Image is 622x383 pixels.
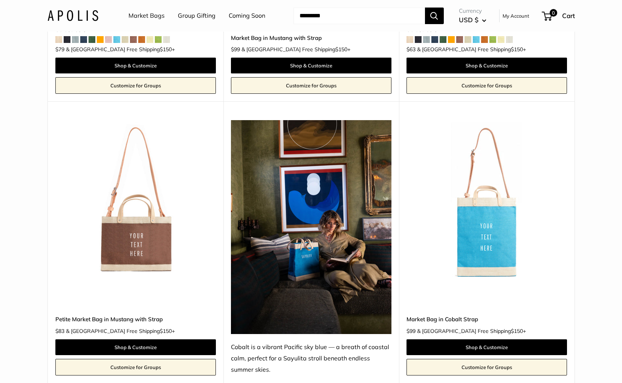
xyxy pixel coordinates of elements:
span: $150 [160,328,172,334]
span: 0 [549,9,557,17]
span: $99 [231,46,240,53]
span: & [GEOGRAPHIC_DATA] Free Shipping + [66,47,175,52]
span: USD $ [459,16,478,24]
span: & [GEOGRAPHIC_DATA] Free Shipping + [66,328,175,334]
span: Currency [459,6,486,16]
a: Customize for Groups [231,77,391,94]
a: 0 Cart [543,10,575,22]
iframe: Sign Up via Text for Offers [6,354,81,377]
button: Search [425,8,444,24]
a: Coming Soon [229,10,265,21]
a: Shop & Customize [55,339,216,355]
a: Shop & Customize [55,58,216,73]
a: Customize for Groups [407,359,567,375]
img: Cobalt is a vibrant Pacific sky blue — a breath of coastal calm, perfect for a Sayulita stroll be... [231,120,391,334]
a: Market Bag in Cobalt Strap [407,315,567,323]
a: Group Gifting [178,10,215,21]
span: & [GEOGRAPHIC_DATA] Free Shipping + [417,47,526,52]
a: Market Bag in Mustang with Strap [231,34,391,42]
img: Apolis [47,10,98,21]
span: $99 [407,328,416,334]
span: $63 [407,46,416,53]
button: USD $ [459,14,486,26]
span: & [GEOGRAPHIC_DATA] Free Shipping + [241,47,350,52]
a: Customize for Groups [55,77,216,94]
a: Market Bag in Cobalt StrapMarket Bag in Cobalt Strap [407,120,567,281]
span: Cart [562,12,575,20]
span: $79 [55,46,64,53]
span: $150 [160,46,172,53]
a: Shop & Customize [231,58,391,73]
div: Cobalt is a vibrant Pacific sky blue — a breath of coastal calm, perfect for a Sayulita stroll be... [231,342,391,375]
a: Shop & Customize [407,58,567,73]
input: Search... [293,8,425,24]
a: My Account [503,11,529,20]
span: $150 [511,46,523,53]
img: Petite Market Bag in Mustang with Strap [55,120,216,281]
span: $150 [335,46,347,53]
a: Customize for Groups [407,77,567,94]
span: & [GEOGRAPHIC_DATA] Free Shipping + [417,328,526,334]
a: Market Bags [128,10,165,21]
a: Customize for Groups [55,359,216,375]
a: Shop & Customize [407,339,567,355]
a: Petite Market Bag in Mustang with StrapPetite Market Bag in Mustang with Strap [55,120,216,281]
span: $150 [511,328,523,334]
a: Petite Market Bag in Mustang with Strap [55,315,216,323]
span: $83 [55,328,64,334]
img: Market Bag in Cobalt Strap [407,120,567,281]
